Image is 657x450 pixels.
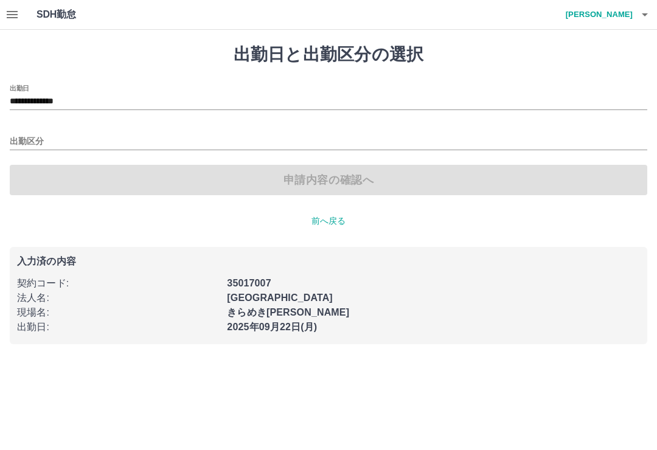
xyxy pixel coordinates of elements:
b: [GEOGRAPHIC_DATA] [227,292,333,303]
b: 2025年09月22日(月) [227,322,317,332]
p: 入力済の内容 [17,257,640,266]
b: 35017007 [227,278,271,288]
p: 出勤日 : [17,320,220,334]
label: 出勤日 [10,83,29,92]
p: 契約コード : [17,276,220,291]
p: 現場名 : [17,305,220,320]
h1: 出勤日と出勤区分の選択 [10,44,647,65]
b: きらめき[PERSON_NAME] [227,307,349,317]
p: 前へ戻る [10,215,647,227]
p: 法人名 : [17,291,220,305]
